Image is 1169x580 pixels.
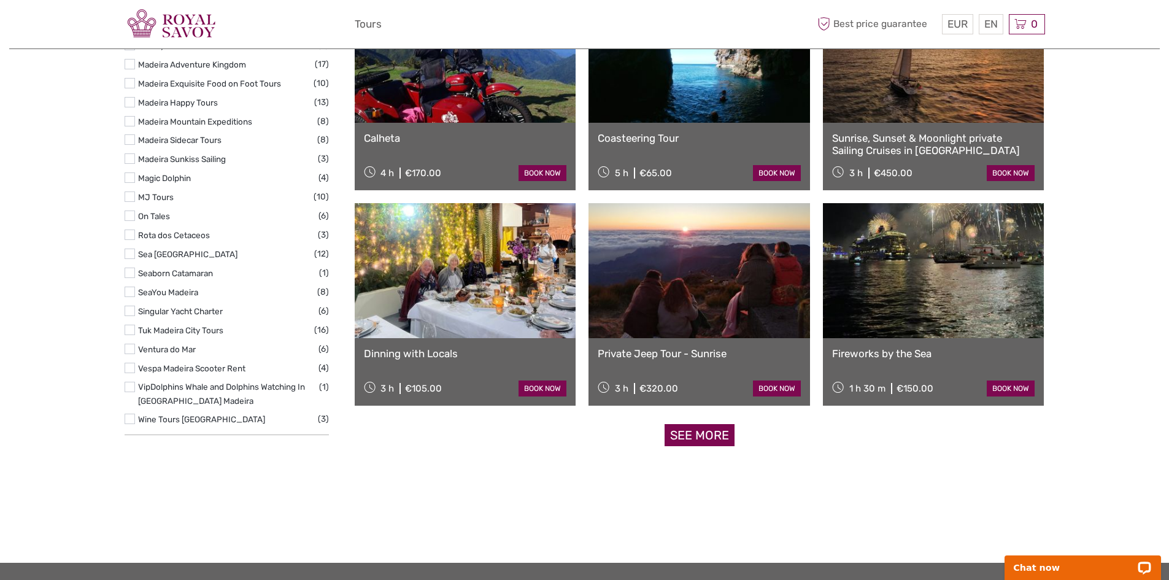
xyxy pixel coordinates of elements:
span: (4) [318,171,329,185]
span: (3) [318,152,329,166]
a: On Tales [138,211,170,221]
span: 1 h 30 m [849,383,885,394]
span: 3 h [849,168,863,179]
a: book now [519,165,566,181]
span: (13) [314,95,329,109]
div: €450.00 [874,168,912,179]
span: 0 [1029,18,1040,30]
span: 4 h [380,168,394,179]
a: See more [665,424,735,447]
a: MADcycle [138,41,176,50]
a: Seaborn Catamaran [138,268,213,278]
a: Wine Tours [GEOGRAPHIC_DATA] [138,414,265,424]
a: book now [519,381,566,396]
div: €105.00 [405,383,442,394]
span: (4) [318,361,329,375]
span: 3 h [380,383,394,394]
span: (6) [318,304,329,318]
a: Tuk Madeira City Tours [138,325,223,335]
span: (8) [317,285,329,299]
iframe: LiveChat chat widget [997,541,1169,580]
div: €150.00 [897,383,933,394]
span: (1) [319,380,329,394]
a: Madeira Adventure Kingdom [138,60,246,69]
span: (1) [319,266,329,280]
a: book now [753,381,801,396]
div: EN [979,14,1003,34]
a: Ventura do Mar [138,344,196,354]
a: Madeira Sunkiss Sailing [138,154,226,164]
div: €320.00 [639,383,678,394]
span: (8) [317,114,329,128]
span: 5 h [615,168,628,179]
a: book now [987,165,1035,181]
span: Best price guarantee [815,14,939,34]
a: Sunrise, Sunset & Moonlight private Sailing Cruises in [GEOGRAPHIC_DATA] [832,132,1035,157]
a: Private Jeep Tour - Sunrise [598,347,801,360]
a: book now [753,165,801,181]
a: Rota dos Cetaceos [138,230,210,240]
span: (16) [314,323,329,337]
a: MJ Tours [138,192,174,202]
a: Madeira Sidecar Tours [138,135,222,145]
div: €65.00 [639,168,672,179]
a: Madeira Mountain Expeditions [138,117,252,126]
span: (17) [315,57,329,71]
span: (10) [314,190,329,204]
span: 3 h [615,383,628,394]
span: (3) [318,412,329,426]
a: book now [987,381,1035,396]
span: (3) [318,228,329,242]
span: (10) [314,76,329,90]
a: Calheta [364,132,567,144]
img: 3280-12f42084-c20e-4d34-be88-46f68e1c0edb_logo_small.png [125,9,218,39]
a: Fireworks by the Sea [832,347,1035,360]
a: Tours [355,15,382,33]
a: Vespa Madeira Scooter Rent [138,363,245,373]
a: Singular Yacht Charter [138,306,223,316]
div: €170.00 [405,168,441,179]
a: Coasteering Tour [598,132,801,144]
span: (6) [318,209,329,223]
a: Magic Dolphin [138,173,191,183]
a: Dinning with Locals [364,347,567,360]
a: Madeira Happy Tours [138,98,218,107]
span: (12) [314,247,329,261]
span: (8) [317,133,329,147]
a: SeaYou Madeira [138,287,198,297]
a: Sea [GEOGRAPHIC_DATA] [138,249,237,259]
span: EUR [947,18,968,30]
a: Madeira Exquisite Food on Foot Tours [138,79,281,88]
span: (6) [318,342,329,356]
a: VipDolphins Whale and Dolphins Watching In [GEOGRAPHIC_DATA] Madeira [138,382,305,406]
